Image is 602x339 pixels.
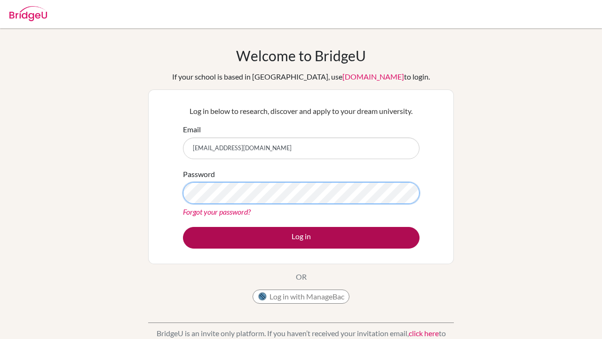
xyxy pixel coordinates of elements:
[296,271,307,282] p: OR
[236,47,366,64] h1: Welcome to BridgeU
[253,290,349,304] button: Log in with ManageBac
[9,6,47,21] img: Bridge-U
[183,124,201,135] label: Email
[409,329,439,338] a: click here
[342,72,404,81] a: [DOMAIN_NAME]
[183,105,420,117] p: Log in below to research, discover and apply to your dream university.
[183,169,215,180] label: Password
[183,207,251,216] a: Forgot your password?
[172,71,430,82] div: If your school is based in [GEOGRAPHIC_DATA], use to login.
[183,227,420,249] button: Log in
